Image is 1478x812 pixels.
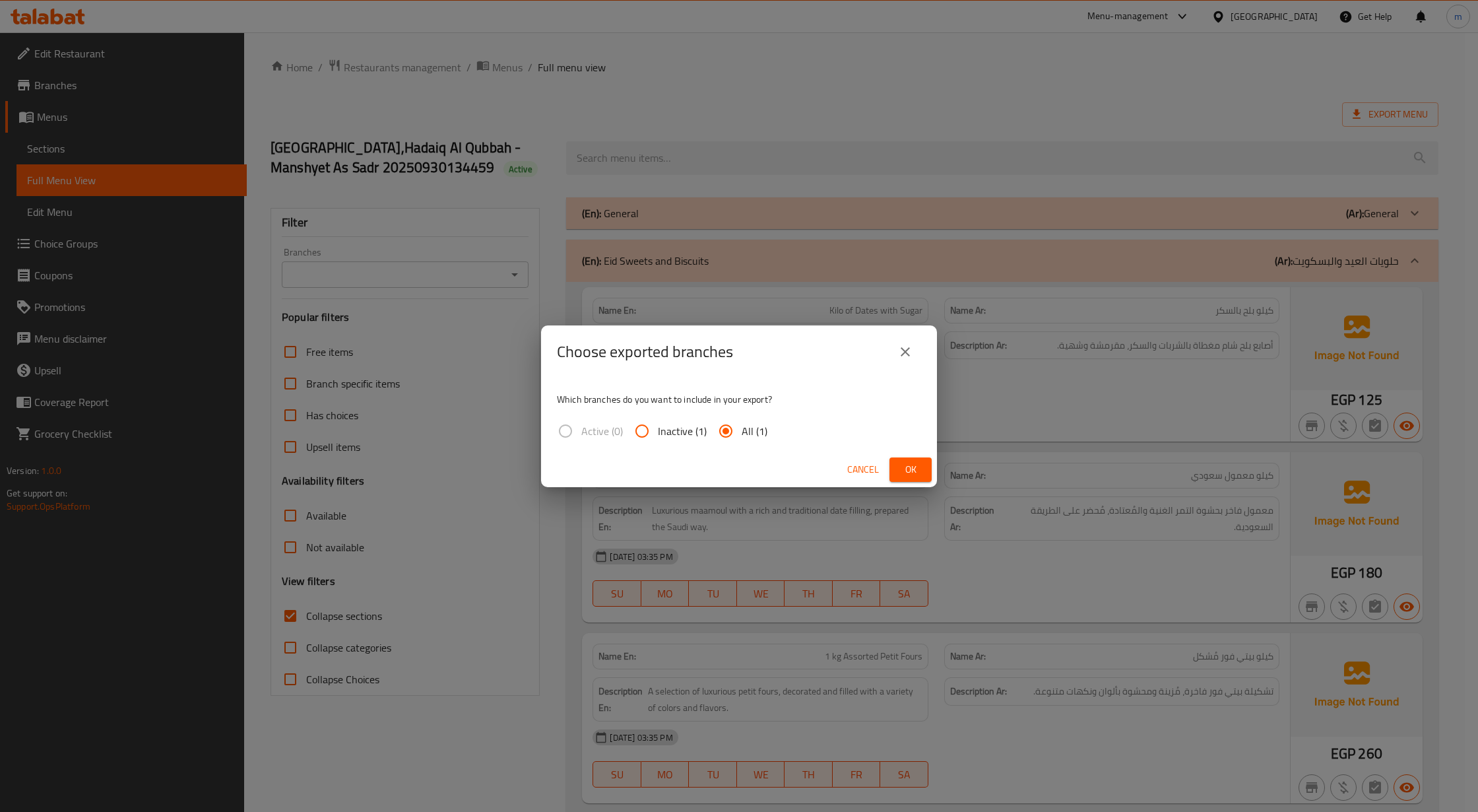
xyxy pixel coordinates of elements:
[847,461,879,478] span: Cancel
[900,461,921,478] span: Ok
[889,336,921,368] button: close
[557,393,921,406] p: Which branches do you want to include in your export?
[742,423,767,439] span: All (1)
[889,457,932,482] button: Ok
[557,341,733,362] h2: Choose exported branches
[581,423,623,439] span: Active (0)
[658,423,707,439] span: Inactive (1)
[842,457,884,482] button: Cancel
